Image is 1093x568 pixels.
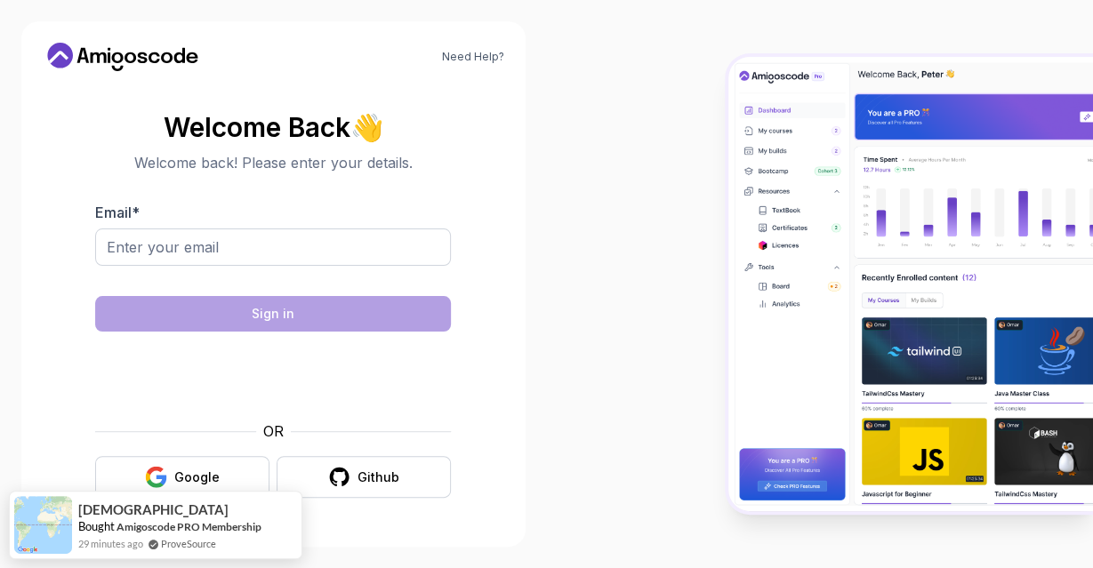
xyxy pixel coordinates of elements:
[277,456,451,498] button: Github
[117,520,261,533] a: Amigoscode PRO Membership
[442,50,504,64] a: Need Help?
[95,152,451,173] p: Welcome back! Please enter your details.
[78,536,143,551] span: 29 minutes ago
[252,305,294,323] div: Sign in
[95,296,451,332] button: Sign in
[263,420,284,442] p: OR
[43,43,203,71] a: Home link
[95,113,451,141] h2: Welcome Back
[358,468,399,486] div: Github
[728,57,1093,511] img: Amigoscode Dashboard
[95,204,140,221] label: Email *
[78,502,229,517] span: [DEMOGRAPHIC_DATA]
[95,228,451,266] input: Enter your email
[14,496,72,554] img: provesource social proof notification image
[174,468,220,486] div: Google
[95,456,269,498] button: Google
[161,536,216,551] a: ProveSource
[139,342,407,410] iframe: Widget containing checkbox for hCaptcha security challenge
[78,519,115,533] span: Bought
[350,113,383,142] span: 👋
